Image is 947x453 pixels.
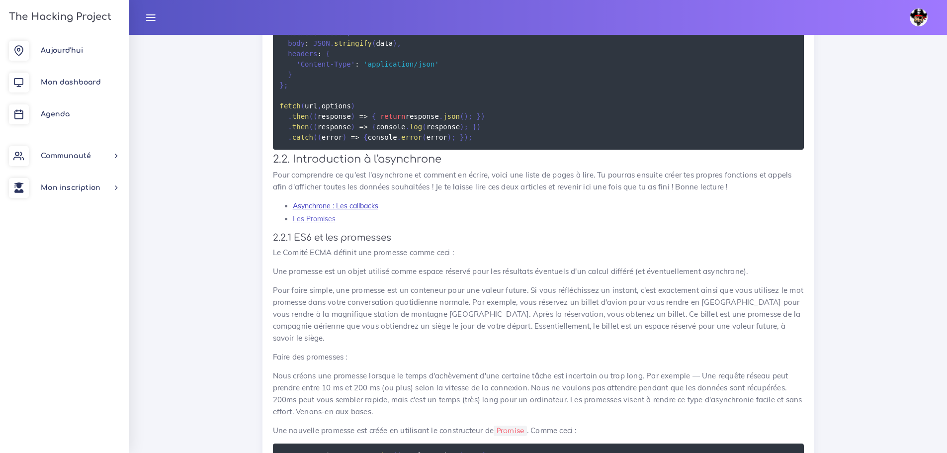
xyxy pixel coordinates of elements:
span: ( [309,112,313,120]
span: } [472,123,476,131]
code: Promise [494,426,527,436]
span: JSON [313,39,330,47]
span: ) [351,102,355,110]
span: : [355,60,359,68]
span: Mon dashboard [41,79,101,86]
span: then [292,123,309,131]
span: => [359,112,368,120]
span: catch [292,133,313,141]
span: Communauté [41,152,91,160]
span: } [288,71,292,79]
span: 'application/json' [363,60,439,68]
span: response [317,123,350,131]
span: body [288,39,305,47]
span: 'Content-Type' [296,60,355,68]
h3: 2.2. Introduction à l'asynchrone [273,153,804,166]
span: . [439,112,443,120]
span: { [326,50,330,58]
span: return [380,112,406,120]
span: ( [309,123,313,131]
span: { [363,133,367,141]
span: . [288,133,292,141]
span: ( [313,123,317,131]
span: ) [393,39,397,47]
p: Pour faire simple, une promesse est un conteneur pour une valeur future. Si vous réfléchissez un ... [273,284,804,344]
p: Le Comité ECMA définit une promesse comme ceci : [273,247,804,259]
span: ( [422,123,426,131]
span: ) [343,133,346,141]
span: ( [372,39,376,47]
span: : [313,29,317,37]
span: ( [313,133,317,141]
span: ) [481,112,485,120]
span: } [477,112,481,120]
span: { [372,112,376,120]
p: Une promesse est un objet utilisé comme espace réservé pour les résultats éventuels d'un calcul d... [273,266,804,277]
span: . [288,123,292,131]
p: Une nouvelle promesse est créée en utilisant le constructeur de . Comme ceci : [273,425,804,437]
span: ; [284,81,288,89]
h4: 2.2.1 ES6 et les promesses [273,232,804,243]
span: fetch [280,102,301,110]
span: ) [351,112,355,120]
span: Mon inscription [41,184,100,191]
span: ) [447,133,451,141]
a: Asynchrone : Les callbacks [293,201,378,210]
span: : [305,39,309,47]
span: , [346,29,350,37]
span: , [317,102,321,110]
span: } [280,81,284,89]
p: Faire des promesses : [273,351,804,363]
span: Agenda [41,110,70,118]
span: } [460,133,464,141]
span: : [317,50,321,58]
span: => [351,133,359,141]
span: => [359,123,368,131]
span: method [288,29,313,37]
span: stringify [334,39,372,47]
span: ) [460,123,464,131]
span: log [410,123,422,131]
span: ) [464,112,468,120]
span: . [397,133,401,141]
span: ; [451,133,455,141]
span: ; [468,112,472,120]
span: { [372,123,376,131]
h3: The Hacking Project [6,11,111,22]
span: ) [477,123,481,131]
a: Les Promises [293,214,336,223]
img: avatar [910,8,928,26]
span: ; [464,123,468,131]
span: ( [317,133,321,141]
span: json [443,112,460,120]
span: ) [351,123,355,131]
span: ( [460,112,464,120]
span: Aujourd'hui [41,47,83,54]
span: ; [468,133,472,141]
span: 'POST' [322,29,347,37]
span: error [322,133,343,141]
span: ( [301,102,305,110]
span: . [405,123,409,131]
span: error [401,133,422,141]
span: then [292,112,309,120]
span: . [288,112,292,120]
span: ( [422,133,426,141]
span: response [317,112,350,120]
span: ) [464,133,468,141]
span: , [397,39,401,47]
span: headers [288,50,317,58]
p: Nous créons une promesse lorsque le temps d'achèvement d'une certaine tâche est incertain ou trop... [273,370,804,418]
p: Pour comprendre ce qu'est l'asynchrone et comment en écrire, voici une liste de pages à lire. Tu ... [273,169,804,193]
span: ( [313,112,317,120]
span: . [330,39,334,47]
